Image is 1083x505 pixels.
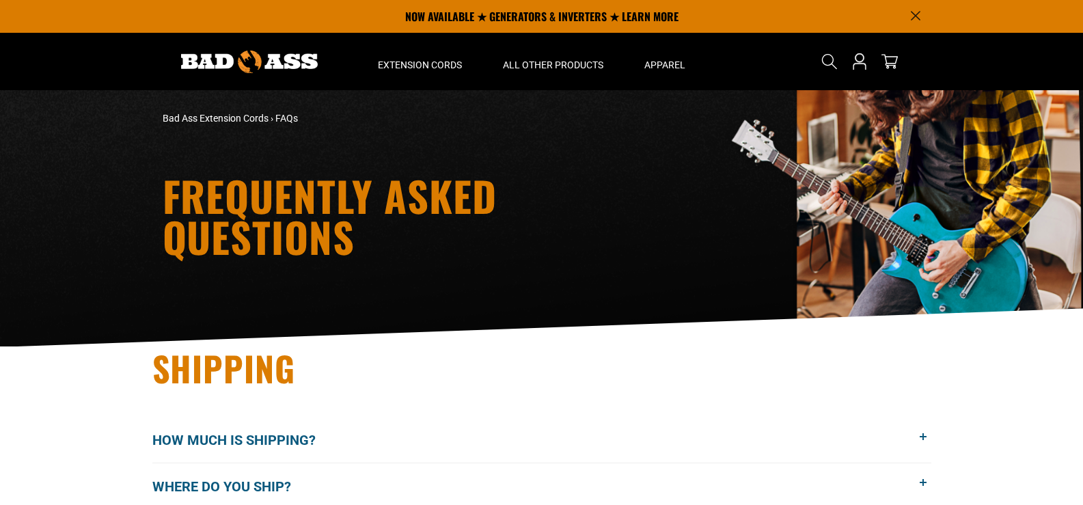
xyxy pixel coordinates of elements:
[163,175,661,257] h1: Frequently Asked Questions
[819,51,840,72] summary: Search
[482,33,624,90] summary: All Other Products
[503,59,603,71] span: All Other Products
[644,59,685,71] span: Apparel
[152,476,312,497] span: Where do you ship?
[152,418,931,463] button: How much is shipping?
[152,342,296,393] span: Shipping
[378,59,462,71] span: Extension Cords
[357,33,482,90] summary: Extension Cords
[181,51,318,73] img: Bad Ass Extension Cords
[152,430,336,450] span: How much is shipping?
[163,111,661,126] nav: breadcrumbs
[624,33,706,90] summary: Apparel
[163,113,269,124] a: Bad Ass Extension Cords
[275,113,298,124] span: FAQs
[271,113,273,124] span: ›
